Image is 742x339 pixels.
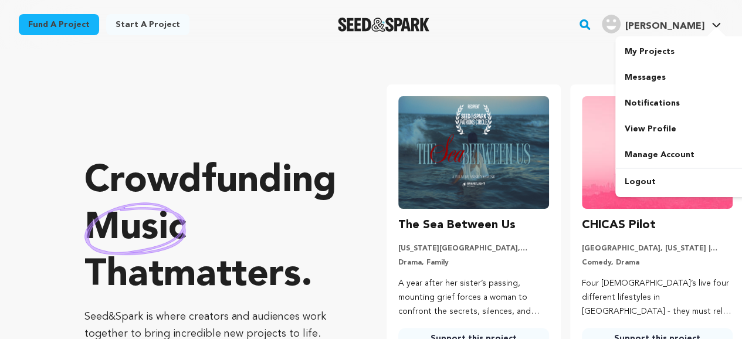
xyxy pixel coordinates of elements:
[398,96,549,209] img: The Sea Between Us image
[84,158,340,299] p: Crowdfunding that .
[625,22,704,31] span: [PERSON_NAME]
[599,12,723,33] a: Sharma S.'s Profile
[602,15,704,33] div: Sharma S.'s Profile
[599,12,723,37] span: Sharma S.'s Profile
[582,96,733,209] img: CHICAS Pilot image
[582,244,733,253] p: [GEOGRAPHIC_DATA], [US_STATE] | Series
[582,277,733,318] p: Four [DEMOGRAPHIC_DATA]’s live four different lifestyles in [GEOGRAPHIC_DATA] - they must rely on...
[602,15,621,33] img: user.png
[582,216,656,235] h3: CHICAS Pilot
[338,18,430,32] a: Seed&Spark Homepage
[398,244,549,253] p: [US_STATE][GEOGRAPHIC_DATA], [US_STATE] | Film Short
[398,258,549,267] p: Drama, Family
[106,14,189,35] a: Start a project
[398,216,516,235] h3: The Sea Between Us
[164,257,301,294] span: matters
[582,258,733,267] p: Comedy, Drama
[398,277,549,318] p: A year after her sister’s passing, mounting grief forces a woman to confront the secrets, silence...
[338,18,430,32] img: Seed&Spark Logo Dark Mode
[19,14,99,35] a: Fund a project
[84,202,186,255] img: hand sketched image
